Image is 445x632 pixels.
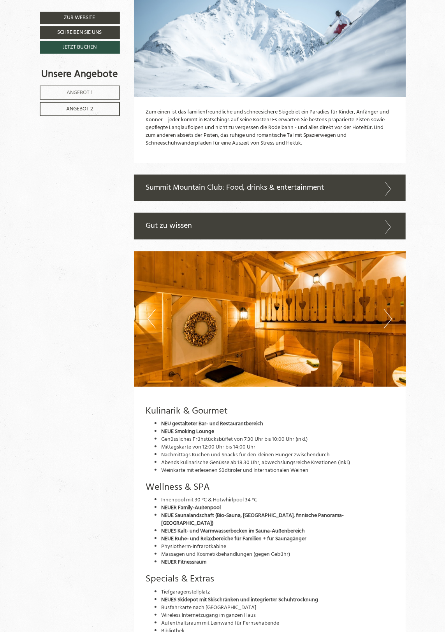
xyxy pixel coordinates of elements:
[161,620,394,627] li: Aufenthaltsraum mit Leinwand für Fernsehabende
[161,588,394,596] li: Tiefgaragenstellplatz
[161,595,318,604] span: NEUES Skidepot mit Skischränken und integrierter Schuhtrocknung
[161,496,394,504] li: Innenpool mit 30 °C & Hotwhirlpool 34 °C
[161,443,255,452] span: Mittagskarte von 12:00 Uhr bis 14:00 Uhr
[6,21,111,42] div: Guten Tag, wie können wir Ihnen helfen?
[161,603,256,612] span: Busfahrkarte nach [GEOGRAPHIC_DATA]
[161,558,206,567] strong: NEUER Fitnessraum
[384,309,392,328] button: Next
[161,534,306,543] strong: NEUE Ruhe- und Relaxbereiche für Familien + für Saunagänger
[40,67,120,82] div: Unsere Angebote
[134,213,406,239] div: Gut zu wissen
[110,6,139,18] div: Freitag
[161,419,263,428] span: NEU gestalteter Bar- und Restaurantbereich
[40,12,120,24] a: Zur Website
[161,612,394,620] li: Wireless Internetzugang im ganzen Haus
[146,482,394,492] h3: Wellness & SPA
[161,427,214,436] span: NEUE Smoking Lounge
[161,450,330,459] span: Nachmittags Kuchen und Snacks für den kleinen Hunger zwischendurch
[12,22,107,28] div: Berghotel Ratschings
[161,527,305,536] strong: NEUES Kalt- und Warmwasserbecken im Sauna-Außenbereich
[206,206,248,218] button: Senden
[67,88,93,97] span: Angebot 1
[146,108,389,148] span: Zum einen ist das familienfreundliche und schneesichere Skigebiet ein Paradies für Kinder, Anfäng...
[161,511,344,528] strong: NEUE Saunalandschaft (Bio-Sauna, [GEOGRAPHIC_DATA], finnische Panorama-[GEOGRAPHIC_DATA])
[161,551,394,559] li: Massagen und Kosmetikbehandlungen (gegen Gebühr)
[66,105,93,113] span: Angebot 2
[161,435,308,444] span: Genüssliches Frühstücksbüffet von 7:30 Uhr bis 10:00 Uhr (inkl.)
[146,406,394,416] h3: Kulinarik & Gourmet
[134,175,406,201] div: Summit Mountain Club: Food, drinks & entertainment
[40,41,120,54] a: Jetzt buchen
[146,574,394,584] h3: Specials & Extras
[161,543,394,551] li: Physiotherm-Infrarotkabine
[12,35,107,40] small: 16:27
[161,458,350,467] span: Abends kulinarische Genüsse ab 18:30 Uhr, abwechslungsreiche Kreationen (inkl.)
[148,309,156,328] button: Previous
[161,503,221,512] strong: NEUER Family-Außenpool
[161,467,394,475] li: Weinkarte mit erlesenen Südtiroler und Internationalen Weinen
[40,26,120,39] a: Schreiben Sie uns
